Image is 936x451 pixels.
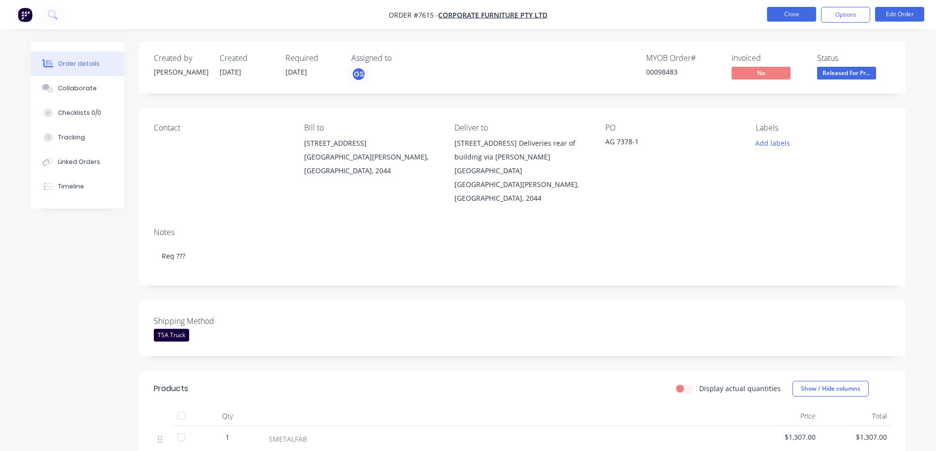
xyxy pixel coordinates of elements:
[817,67,876,81] button: Released For Pr...
[18,7,32,22] img: Factory
[823,432,887,442] span: $1,307.00
[732,53,805,63] div: Invoiced
[454,178,589,205] div: [GEOGRAPHIC_DATA][PERSON_NAME], [GEOGRAPHIC_DATA], 2044
[605,123,740,133] div: PO
[817,67,876,79] span: Released For Pr...
[454,123,589,133] div: Deliver to
[821,7,870,23] button: Options
[646,53,720,63] div: MYOB Order #
[154,67,208,77] div: [PERSON_NAME]
[454,136,589,205] div: [STREET_ADDRESS] Deliveries rear of building via [PERSON_NAME][GEOGRAPHIC_DATA][GEOGRAPHIC_DATA][...
[154,329,189,342] div: TSA Truck
[438,10,547,20] a: Corporate Furniture Pty Ltd
[389,10,438,20] span: Order #7615 -
[875,7,924,22] button: Edit Order
[304,136,439,178] div: [STREET_ADDRESS][GEOGRAPHIC_DATA][PERSON_NAME], [GEOGRAPHIC_DATA], 2044
[198,406,257,426] div: Qty
[31,101,124,125] button: Checklists 0/0
[154,241,891,271] div: Req ???
[748,406,820,426] div: Price
[154,123,288,133] div: Contact
[31,150,124,174] button: Linked Orders
[793,381,869,397] button: Show / Hide columns
[220,67,241,77] span: [DATE]
[31,76,124,101] button: Collaborate
[351,67,366,81] button: GS
[154,53,208,63] div: Created by
[154,315,277,327] label: Shipping Method
[154,383,188,395] div: Products
[304,136,439,150] div: [STREET_ADDRESS]
[699,383,781,394] label: Display actual quantities
[285,67,307,77] span: [DATE]
[58,182,84,191] div: Timeline
[454,136,589,178] div: [STREET_ADDRESS] Deliveries rear of building via [PERSON_NAME][GEOGRAPHIC_DATA]
[226,432,229,442] span: 1
[31,52,124,76] button: Order details
[285,53,340,63] div: Required
[646,67,720,77] div: 00098483
[304,123,439,133] div: Bill to
[351,53,450,63] div: Assigned to
[304,150,439,178] div: [GEOGRAPHIC_DATA][PERSON_NAME], [GEOGRAPHIC_DATA], 2044
[58,158,100,166] div: Linked Orders
[31,174,124,199] button: Timeline
[767,7,816,22] button: Close
[752,432,816,442] span: $1,307.00
[31,125,124,150] button: Tracking
[269,434,307,444] span: SMETALFAB
[154,228,891,237] div: Notes
[732,67,791,79] span: No
[58,133,85,142] div: Tracking
[220,53,274,63] div: Created
[820,406,891,426] div: Total
[750,136,795,150] button: Add labels
[817,53,891,63] div: Status
[605,136,728,150] div: AG 7378-1
[58,59,100,68] div: Order details
[58,84,97,93] div: Collaborate
[58,108,101,117] div: Checklists 0/0
[756,123,890,133] div: Labels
